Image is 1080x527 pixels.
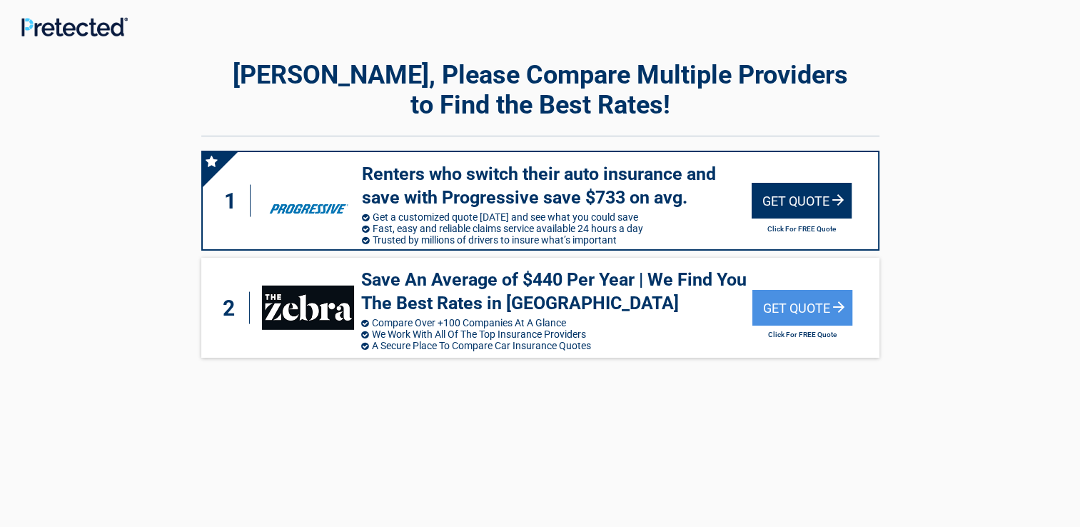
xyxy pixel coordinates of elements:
[21,17,128,36] img: Main Logo
[361,317,752,328] li: Compare Over +100 Companies At A Glance
[263,179,354,223] img: progressive's logo
[361,328,752,340] li: We Work With All Of The Top Insurance Providers
[216,292,250,324] div: 2
[262,286,354,330] img: thezebra's logo
[361,340,752,351] li: A Secure Place To Compare Car Insurance Quotes
[752,225,852,233] h2: Click For FREE Quote
[362,163,752,209] h3: Renters who switch their auto insurance and save with Progressive save $733 on avg.
[217,185,251,217] div: 1
[752,331,852,338] h2: Click For FREE Quote
[752,183,852,219] div: Get Quote
[362,223,752,234] li: Fast, easy and reliable claims service available 24 hours a day
[752,290,852,326] div: Get Quote
[201,60,879,120] h2: [PERSON_NAME], Please Compare Multiple Providers to Find the Best Rates!
[362,234,752,246] li: Trusted by millions of drivers to insure what’s important
[361,268,752,315] h3: Save An Average of $440 Per Year | We Find You The Best Rates in [GEOGRAPHIC_DATA]
[362,211,752,223] li: Get a customized quote [DATE] and see what you could save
